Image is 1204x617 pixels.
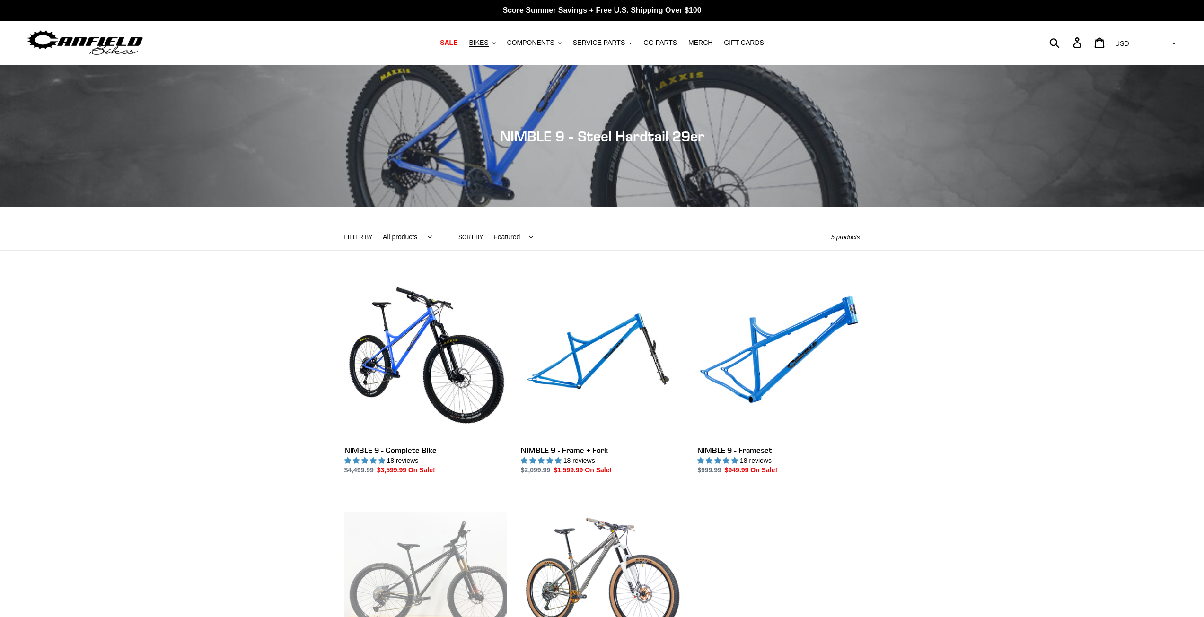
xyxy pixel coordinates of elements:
a: SALE [435,36,462,49]
span: 5 products [831,234,860,241]
label: Sort by [458,233,483,242]
button: COMPONENTS [502,36,566,49]
span: MERCH [688,39,712,47]
span: SERVICE PARTS [573,39,625,47]
span: GIFT CARDS [724,39,764,47]
span: COMPONENTS [507,39,554,47]
a: MERCH [684,36,717,49]
a: GIFT CARDS [719,36,769,49]
label: Filter by [344,233,373,242]
input: Search [1055,32,1079,53]
a: GG PARTS [639,36,682,49]
button: SERVICE PARTS [568,36,637,49]
img: Canfield Bikes [26,28,144,58]
span: SALE [440,39,457,47]
button: BIKES [464,36,500,49]
span: BIKES [469,39,488,47]
span: GG PARTS [643,39,677,47]
span: NIMBLE 9 - Steel Hardtail 29er [500,128,704,145]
